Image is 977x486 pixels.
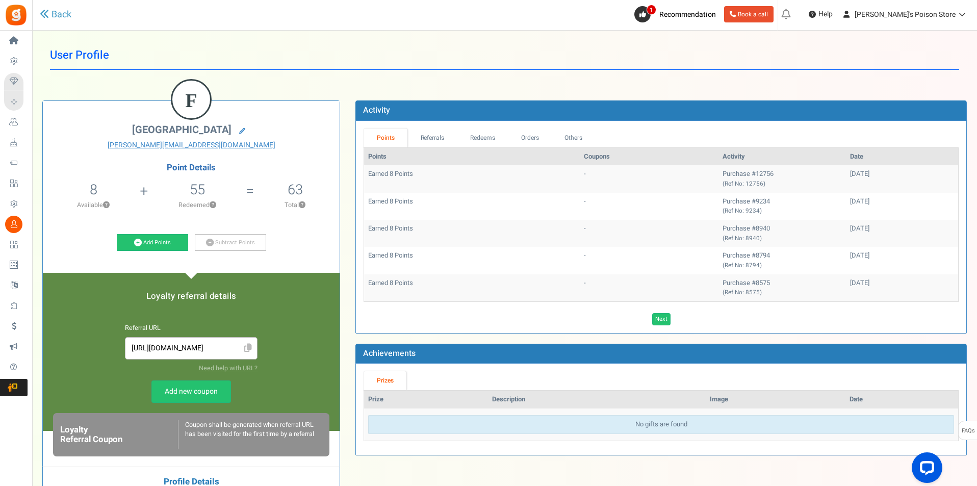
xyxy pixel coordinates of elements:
div: [DATE] [850,197,954,207]
th: Prize [364,391,487,408]
span: 1 [647,5,656,15]
td: Earned 8 Points [364,165,580,192]
td: - [580,193,718,220]
td: Purchase #8575 [718,274,846,301]
small: (Ref No: 12756) [723,180,765,188]
a: Subtract Points [195,234,266,251]
figcaption: F [172,81,210,120]
th: Points [364,148,580,166]
span: 8 [90,180,97,200]
td: Purchase #9234 [718,193,846,220]
small: (Ref No: 9234) [723,207,762,215]
th: Date [846,148,958,166]
td: Earned 8 Points [364,220,580,247]
a: Next [652,313,671,325]
td: - [580,220,718,247]
a: Points [364,129,407,147]
div: [DATE] [850,251,954,261]
span: Help [816,9,833,19]
a: Redeems [457,129,508,147]
span: [PERSON_NAME]'s Poison Store [855,9,956,20]
button: ? [299,202,305,209]
th: Date [845,391,958,408]
a: Prizes [364,371,406,390]
td: Purchase #8794 [718,247,846,274]
td: Earned 8 Points [364,274,580,301]
p: Total [255,200,335,210]
a: Need help with URL? [199,364,258,373]
button: ? [210,202,216,209]
td: Earned 8 Points [364,247,580,274]
div: No gifts are found [368,415,954,434]
img: Gratisfaction [5,4,28,27]
a: Book a call [724,6,774,22]
h1: User Profile [50,41,959,70]
a: Orders [508,129,552,147]
th: Image [706,391,845,408]
th: Description [488,391,706,408]
h6: Loyalty Referral Coupon [60,425,178,444]
h5: 63 [288,182,303,197]
small: (Ref No: 8575) [723,288,762,297]
td: Purchase #12756 [718,165,846,192]
td: - [580,165,718,192]
div: [DATE] [850,169,954,179]
h5: Loyalty referral details [53,292,329,301]
p: Available [48,200,139,210]
th: Coupons [580,148,718,166]
span: Click to Copy [240,340,256,357]
td: - [580,274,718,301]
a: [PERSON_NAME][EMAIL_ADDRESS][DOMAIN_NAME] [50,140,332,150]
div: [DATE] [850,278,954,288]
span: Recommendation [659,9,716,20]
b: Achievements [363,347,416,360]
h4: Point Details [43,163,340,172]
a: Help [805,6,837,22]
h6: Referral URL [125,325,258,332]
span: FAQs [961,421,975,441]
b: Activity [363,104,390,116]
th: Activity [718,148,846,166]
td: Earned 8 Points [364,193,580,220]
div: Coupon shall be generated when referral URL has been visited for the first time by a referral [178,420,322,449]
small: (Ref No: 8794) [723,261,762,270]
a: Add new coupon [151,380,231,403]
a: Add Points [117,234,188,251]
td: - [580,247,718,274]
a: Others [552,129,596,147]
td: Purchase #8940 [718,220,846,247]
p: Redeemed [149,200,245,210]
div: [DATE] [850,224,954,234]
span: [GEOGRAPHIC_DATA] [132,122,232,137]
small: (Ref No: 8940) [723,234,762,243]
h5: 55 [190,182,205,197]
a: Referrals [407,129,457,147]
button: ? [103,202,110,209]
a: 1 Recommendation [634,6,720,22]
